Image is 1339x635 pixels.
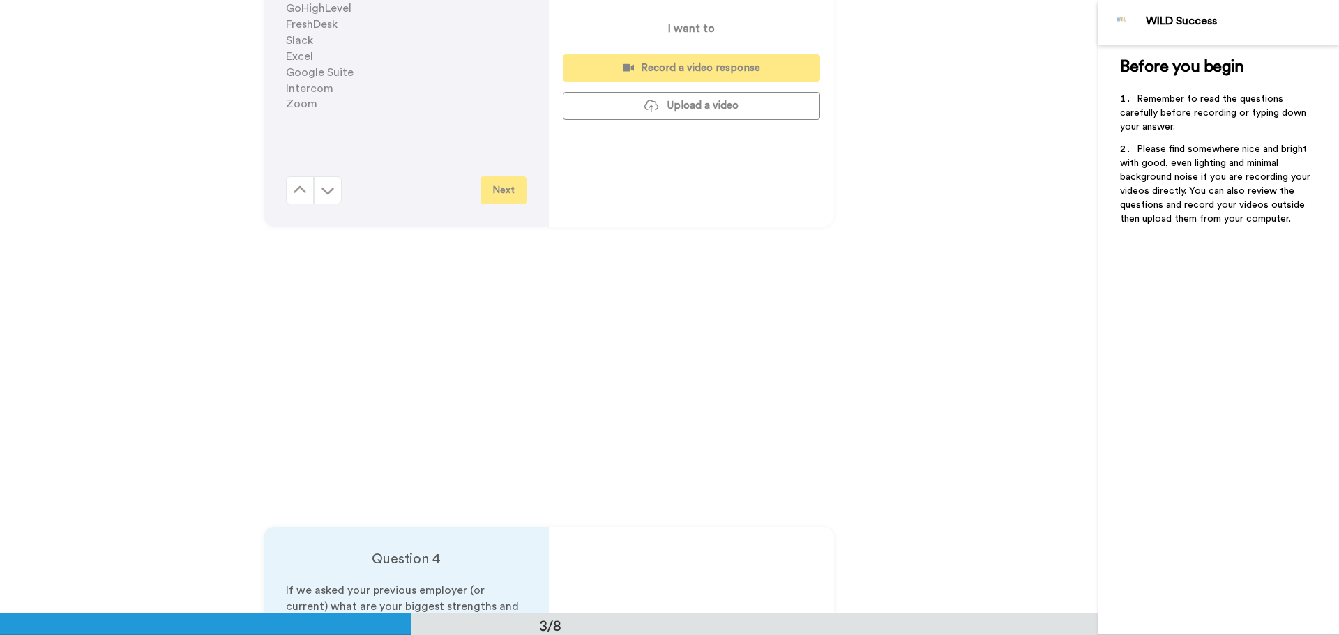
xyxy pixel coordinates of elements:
div: 3/8 [517,615,584,635]
span: Before you begin [1120,59,1243,75]
p: I want to [668,20,715,37]
span: Remember to read the questions carefully before recording or typing down your answer. [1120,94,1309,132]
span: Intercom [286,83,333,94]
span: FreshDesk [286,19,338,30]
span: Excel [286,51,313,62]
button: Upload a video [563,92,820,119]
span: Google Suite [286,67,354,78]
img: Profile Image [1105,6,1139,39]
span: Slack [286,35,313,46]
div: Record a video response [574,61,809,75]
span: GoHighLevel [286,3,351,14]
div: WILD Success [1146,15,1338,28]
span: Zoom [286,98,317,109]
span: Please find somewhere nice and bright with good, even lighting and minimal background noise if yo... [1120,144,1313,224]
button: Record a video response [563,54,820,82]
button: Next [481,176,527,204]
